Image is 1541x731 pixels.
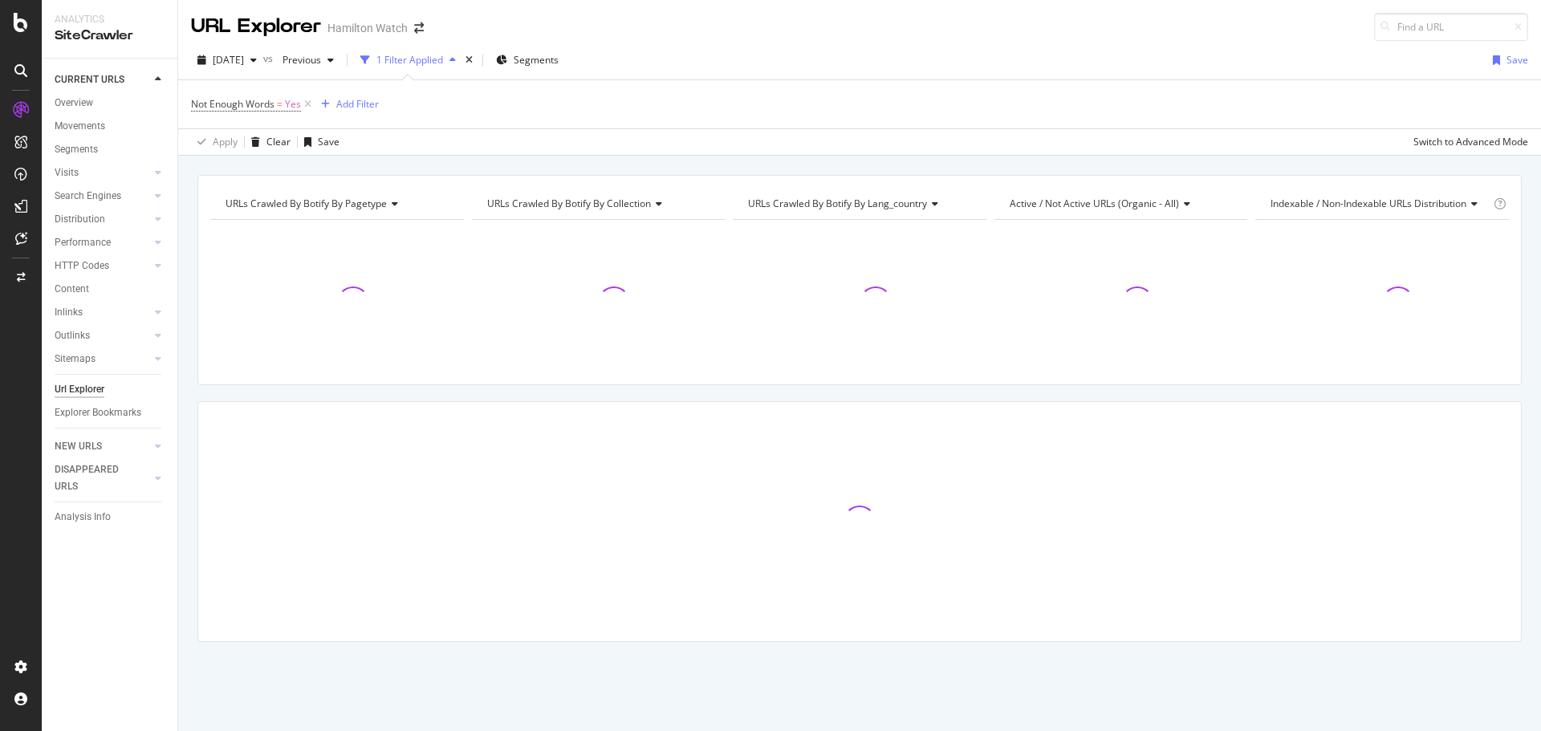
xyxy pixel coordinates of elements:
[55,381,166,398] a: Url Explorer
[336,97,379,111] div: Add Filter
[263,51,276,65] span: vs
[285,93,301,116] span: Yes
[315,95,379,114] button: Add Filter
[55,141,98,158] div: Segments
[1486,47,1528,73] button: Save
[490,47,565,73] button: Segments
[487,197,651,210] span: URLs Crawled By Botify By collection
[55,281,166,298] a: Content
[55,71,124,88] div: CURRENT URLS
[1506,53,1528,67] div: Save
[213,53,244,67] span: 2025 Sep. 30th
[55,211,105,228] div: Distribution
[276,53,321,67] span: Previous
[55,351,150,368] a: Sitemaps
[376,53,443,67] div: 1 Filter Applied
[55,118,166,135] a: Movements
[354,47,462,73] button: 1 Filter Applied
[245,129,291,155] button: Clear
[55,234,111,251] div: Performance
[191,13,321,40] div: URL Explorer
[55,381,104,398] div: Url Explorer
[55,164,150,181] a: Visits
[1413,135,1528,148] div: Switch to Advanced Mode
[55,26,165,45] div: SiteCrawler
[748,197,927,210] span: URLs Crawled By Botify By lang_country
[55,13,165,26] div: Analytics
[277,97,283,111] span: =
[55,188,121,205] div: Search Engines
[745,191,972,217] h4: URLs Crawled By Botify By lang_country
[318,135,340,148] div: Save
[514,53,559,67] span: Segments
[226,197,387,210] span: URLs Crawled By Botify By pagetype
[414,22,424,34] div: arrow-right-arrow-left
[55,71,150,88] a: CURRENT URLS
[1374,13,1528,41] input: Find a URL
[1407,129,1528,155] button: Switch to Advanced Mode
[276,47,340,73] button: Previous
[55,281,89,298] div: Content
[55,118,105,135] div: Movements
[191,97,274,111] span: Not Enough Words
[213,135,238,148] div: Apply
[1010,197,1179,210] span: Active / Not Active URLs (organic - all)
[55,141,166,158] a: Segments
[55,461,150,495] a: DISAPPEARED URLS
[55,509,111,526] div: Analysis Info
[222,191,449,217] h4: URLs Crawled By Botify By pagetype
[1267,191,1490,217] h4: Indexable / Non-Indexable URLs Distribution
[191,129,238,155] button: Apply
[462,52,476,68] div: times
[55,258,109,274] div: HTTP Codes
[298,129,340,155] button: Save
[55,211,150,228] a: Distribution
[55,327,150,344] a: Outlinks
[484,191,711,217] h4: URLs Crawled By Botify By collection
[55,438,102,455] div: NEW URLS
[327,20,408,36] div: Hamilton Watch
[55,164,79,181] div: Visits
[55,438,150,455] a: NEW URLS
[266,135,291,148] div: Clear
[55,404,141,421] div: Explorer Bookmarks
[55,95,166,112] a: Overview
[55,351,96,368] div: Sitemaps
[55,509,166,526] a: Analysis Info
[1271,197,1466,210] span: Indexable / Non-Indexable URLs distribution
[55,188,150,205] a: Search Engines
[55,95,93,112] div: Overview
[1006,191,1234,217] h4: Active / Not Active URLs
[55,258,150,274] a: HTTP Codes
[55,304,83,321] div: Inlinks
[55,234,150,251] a: Performance
[55,327,90,344] div: Outlinks
[55,461,136,495] div: DISAPPEARED URLS
[55,304,150,321] a: Inlinks
[191,47,263,73] button: [DATE]
[55,404,166,421] a: Explorer Bookmarks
